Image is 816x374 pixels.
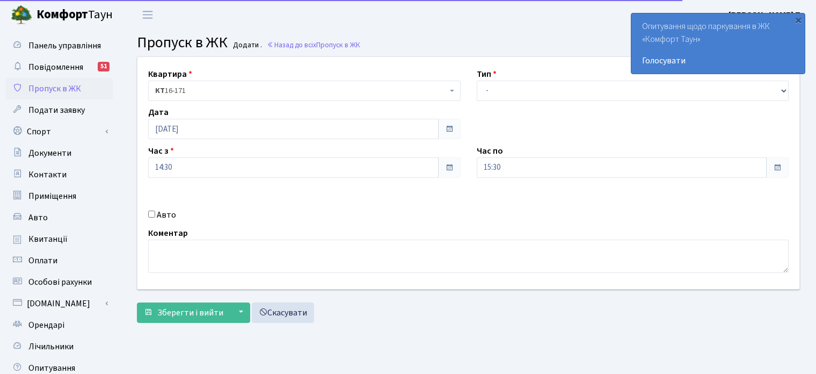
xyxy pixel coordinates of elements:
[28,276,92,288] span: Особові рахунки
[28,83,81,95] span: Пропуск в ЖК
[5,293,113,314] a: [DOMAIN_NAME]
[37,6,113,24] span: Таун
[28,212,48,224] span: Авто
[134,6,161,24] button: Переключити навігацію
[5,228,113,250] a: Квитанції
[477,145,503,157] label: Час по
[642,54,794,67] a: Голосувати
[148,145,174,157] label: Час з
[5,271,113,293] a: Особові рахунки
[157,307,223,319] span: Зберегти і вийти
[155,85,165,96] b: КТ
[5,121,113,142] a: Спорт
[148,227,188,240] label: Коментар
[28,255,57,267] span: Оплати
[28,233,68,245] span: Квитанції
[5,99,113,121] a: Подати заявку
[5,164,113,185] a: Контакти
[5,185,113,207] a: Приміщення
[11,4,32,26] img: logo.png
[28,169,67,181] span: Контакти
[477,68,497,81] label: Тип
[5,207,113,228] a: Авто
[793,15,804,25] div: ×
[28,147,71,159] span: Документи
[148,106,169,119] label: Дата
[28,40,101,52] span: Панель управління
[267,40,360,50] a: Назад до всіхПропуск в ЖК
[28,319,64,331] span: Орендарі
[137,32,228,53] span: Пропуск в ЖК
[137,303,230,323] button: Зберегти і вийти
[5,250,113,271] a: Оплати
[5,78,113,99] a: Пропуск в ЖК
[252,303,314,323] a: Скасувати
[157,208,176,221] label: Авто
[28,61,83,73] span: Повідомлення
[5,56,113,78] a: Повідомлення51
[5,336,113,357] a: Лічильники
[5,35,113,56] a: Панель управління
[5,314,113,336] a: Орендарі
[728,9,803,21] a: [PERSON_NAME] П.
[148,81,461,101] span: <b>КТ</b>&nbsp;&nbsp;&nbsp;&nbsp;16-171
[28,104,85,116] span: Подати заявку
[148,68,192,81] label: Квартира
[155,85,447,96] span: <b>КТ</b>&nbsp;&nbsp;&nbsp;&nbsp;16-171
[631,13,805,74] div: Опитування щодо паркування в ЖК «Комфорт Таун»
[28,362,75,374] span: Опитування
[98,62,110,71] div: 51
[28,341,74,353] span: Лічильники
[5,142,113,164] a: Документи
[316,40,360,50] span: Пропуск в ЖК
[231,41,262,50] small: Додати .
[37,6,88,23] b: Комфорт
[28,190,76,202] span: Приміщення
